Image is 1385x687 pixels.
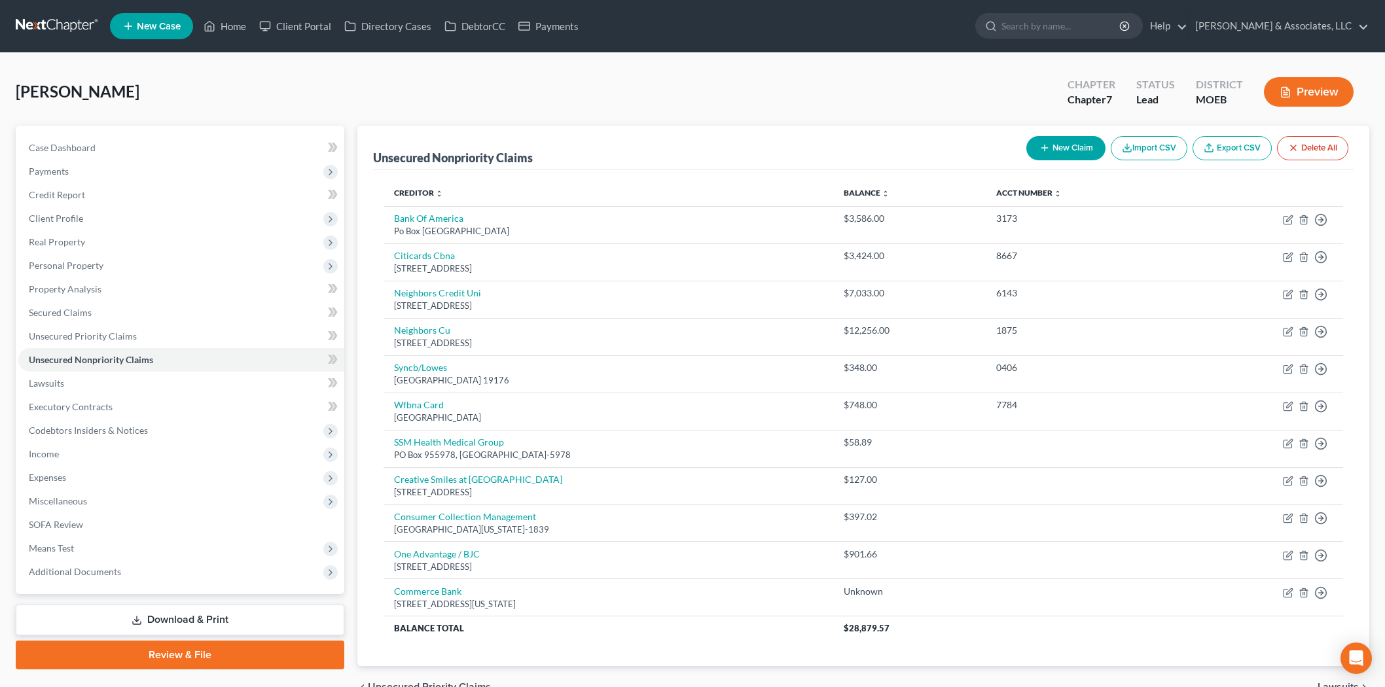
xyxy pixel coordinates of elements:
[29,307,92,318] span: Secured Claims
[996,287,1172,300] div: 6143
[844,361,975,374] div: $348.00
[394,362,447,373] a: Syncb/Lowes
[29,425,148,436] span: Codebtors Insiders & Notices
[394,399,444,410] a: Wfbna Card
[18,301,344,325] a: Secured Claims
[18,183,344,207] a: Credit Report
[394,250,455,261] a: Citicards Cbna
[1196,77,1243,92] div: District
[29,472,66,483] span: Expenses
[1026,136,1106,160] button: New Claim
[197,14,253,38] a: Home
[882,190,890,198] i: unfold_more
[384,616,833,640] th: Balance Total
[996,361,1172,374] div: 0406
[844,510,975,523] div: $397.02
[844,287,975,300] div: $7,033.00
[394,586,461,597] a: Commerce Bank
[394,412,823,424] div: [GEOGRAPHIC_DATA]
[29,330,137,342] span: Unsecured Priority Claims
[18,277,344,301] a: Property Analysis
[435,190,443,198] i: unfold_more
[18,325,344,348] a: Unsecured Priority Claims
[394,486,823,499] div: [STREET_ADDRESS]
[16,82,139,101] span: [PERSON_NAME]
[1189,14,1369,38] a: [PERSON_NAME] & Associates, LLC
[844,548,975,561] div: $901.66
[29,166,69,177] span: Payments
[394,337,823,349] div: [STREET_ADDRESS]
[996,188,1062,198] a: Acct Number unfold_more
[29,189,85,200] span: Credit Report
[394,561,823,573] div: [STREET_ADDRESS]
[29,354,153,365] span: Unsecured Nonpriority Claims
[18,136,344,160] a: Case Dashboard
[844,585,975,598] div: Unknown
[29,495,87,506] span: Miscellaneous
[844,249,975,262] div: $3,424.00
[1111,136,1187,160] button: Import CSV
[29,401,113,412] span: Executory Contracts
[373,150,533,166] div: Unsecured Nonpriority Claims
[338,14,438,38] a: Directory Cases
[137,22,181,31] span: New Case
[29,142,96,153] span: Case Dashboard
[16,605,344,635] a: Download & Print
[253,14,338,38] a: Client Portal
[844,212,975,225] div: $3,586.00
[394,225,823,238] div: Po Box [GEOGRAPHIC_DATA]
[1068,92,1115,107] div: Chapter
[394,449,823,461] div: PO Box 955978, [GEOGRAPHIC_DATA]-5978
[844,324,975,337] div: $12,256.00
[1106,93,1112,105] span: 7
[844,398,975,412] div: $748.00
[394,523,823,536] div: [GEOGRAPHIC_DATA][US_STATE]-1839
[18,395,344,419] a: Executory Contracts
[29,566,121,577] span: Additional Documents
[512,14,585,38] a: Payments
[394,548,480,559] a: One Advantage / BJC
[1136,92,1175,107] div: Lead
[1136,77,1175,92] div: Status
[1193,136,1272,160] a: Export CSV
[18,513,344,537] a: SOFA Review
[394,300,823,312] div: [STREET_ADDRESS]
[394,188,443,198] a: Creditor unfold_more
[844,436,975,449] div: $58.89
[1196,92,1243,107] div: MOEB
[29,236,85,247] span: Real Property
[394,511,536,522] a: Consumer Collection Management
[996,398,1172,412] div: 7784
[394,213,463,224] a: Bank Of America
[394,287,481,298] a: Neighbors Credit Uni
[394,474,562,485] a: Creative Smiles at [GEOGRAPHIC_DATA]
[996,324,1172,337] div: 1875
[844,473,975,486] div: $127.00
[1001,14,1121,38] input: Search by name...
[394,374,823,387] div: [GEOGRAPHIC_DATA] 19176
[29,260,103,271] span: Personal Property
[16,641,344,669] a: Review & File
[996,212,1172,225] div: 3173
[1340,643,1372,674] div: Open Intercom Messenger
[29,378,64,389] span: Lawsuits
[844,623,890,633] span: $28,879.57
[1143,14,1187,38] a: Help
[394,325,450,336] a: Neighbors Cu
[29,519,83,530] span: SOFA Review
[996,249,1172,262] div: 8667
[1277,136,1348,160] button: Delete All
[29,448,59,459] span: Income
[18,372,344,395] a: Lawsuits
[438,14,512,38] a: DebtorCC
[394,598,823,610] div: [STREET_ADDRESS][US_STATE]
[18,348,344,372] a: Unsecured Nonpriority Claims
[29,283,101,294] span: Property Analysis
[1068,77,1115,92] div: Chapter
[394,262,823,275] div: [STREET_ADDRESS]
[394,436,504,448] a: SSM Health Medical Group
[1054,190,1062,198] i: unfold_more
[844,188,890,198] a: Balance unfold_more
[29,213,83,224] span: Client Profile
[29,542,74,554] span: Means Test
